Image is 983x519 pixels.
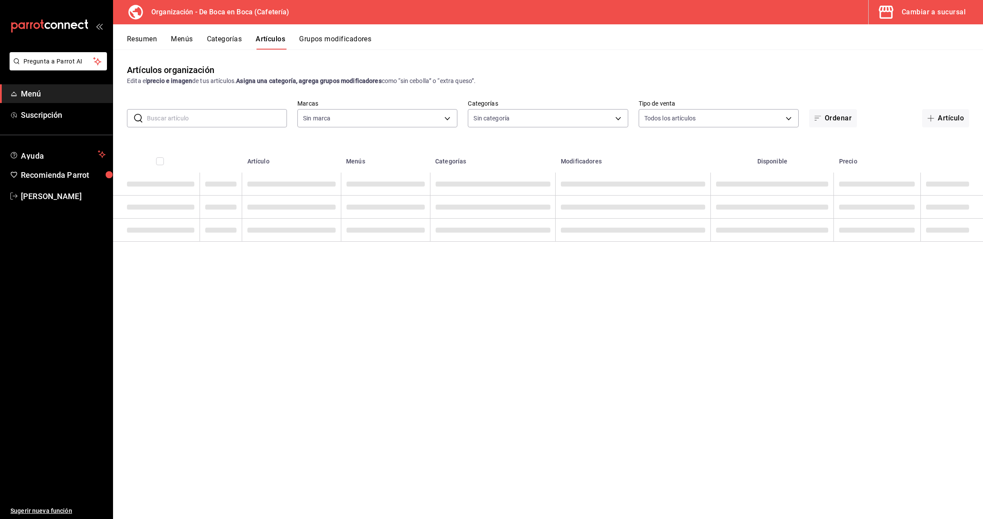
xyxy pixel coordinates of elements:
h3: Organización - De Boca en Boca (Cafetería) [144,7,290,17]
div: Artículos organización [127,63,214,77]
span: Sugerir nueva función [10,506,106,516]
span: Menú [21,88,106,100]
th: Categorías [430,145,556,173]
button: Ordenar [809,109,857,127]
span: Ayuda [21,149,94,160]
th: Artículo [242,145,341,173]
button: Grupos modificadores [299,35,371,50]
button: open_drawer_menu [96,23,103,30]
label: Categorías [468,100,628,106]
span: Suscripción [21,109,106,121]
span: Todos los artículos [644,114,696,123]
button: Artículos [256,35,285,50]
th: Precio [834,145,920,173]
span: Recomienda Parrot [21,169,106,181]
button: Artículo [922,109,969,127]
button: Categorías [207,35,242,50]
span: Sin marca [303,114,330,123]
label: Tipo de venta [639,100,799,106]
th: Menús [341,145,430,173]
button: Pregunta a Parrot AI [10,52,107,70]
button: Resumen [127,35,157,50]
button: Menús [171,35,193,50]
a: Pregunta a Parrot AI [6,63,107,72]
div: Edita el de tus artículos. como “sin cebolla” o “extra queso”. [127,77,969,86]
span: Pregunta a Parrot AI [23,57,93,66]
strong: precio e imagen [147,77,192,84]
th: Modificadores [556,145,711,173]
div: Cambiar a sucursal [902,6,966,18]
div: navigation tabs [127,35,983,50]
th: Disponible [711,145,834,173]
span: [PERSON_NAME] [21,190,106,202]
strong: Asigna una categoría, agrega grupos modificadores [236,77,381,84]
label: Marcas [297,100,457,106]
span: Sin categoría [473,114,510,123]
input: Buscar artículo [147,110,287,127]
